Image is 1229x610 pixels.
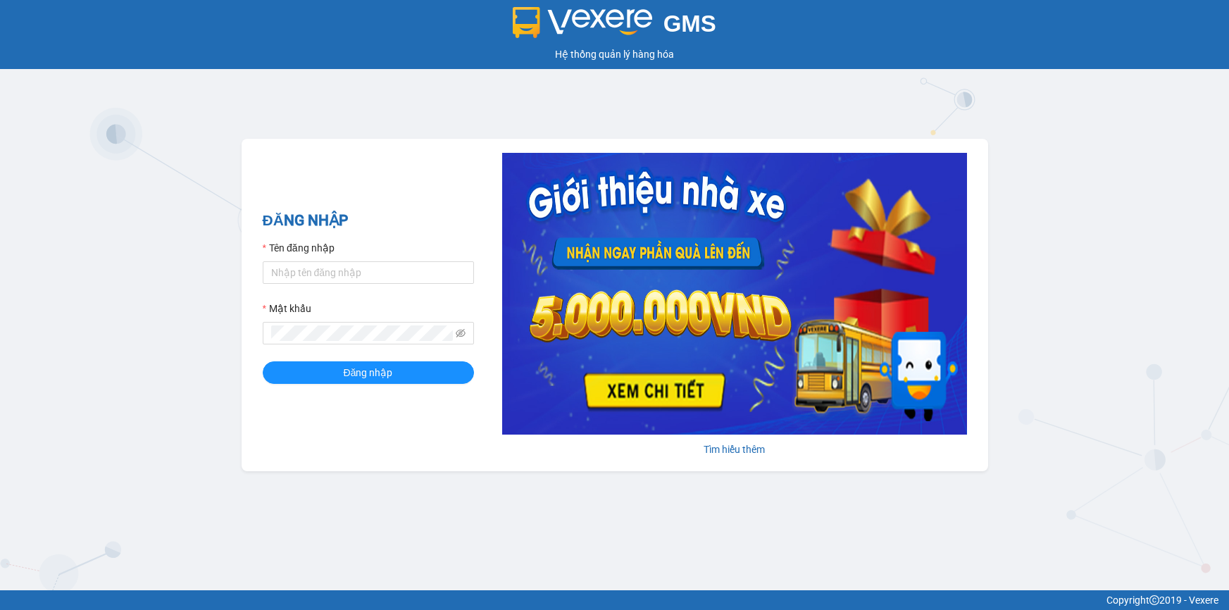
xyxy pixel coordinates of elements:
div: Hệ thống quản lý hàng hóa [4,46,1225,62]
img: banner-0 [502,153,967,435]
span: eye-invisible [456,328,466,338]
span: copyright [1149,595,1159,605]
label: Mật khẩu [263,301,311,316]
div: Copyright 2019 - Vexere [11,592,1218,608]
label: Tên đăng nhập [263,240,335,256]
button: Đăng nhập [263,361,474,384]
span: Đăng nhập [344,365,393,380]
a: GMS [513,21,716,32]
span: GMS [663,11,716,37]
h2: ĐĂNG NHẬP [263,209,474,232]
input: Mật khẩu [271,325,453,341]
img: logo 2 [513,7,652,38]
input: Tên đăng nhập [263,261,474,284]
div: Tìm hiểu thêm [502,442,967,457]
